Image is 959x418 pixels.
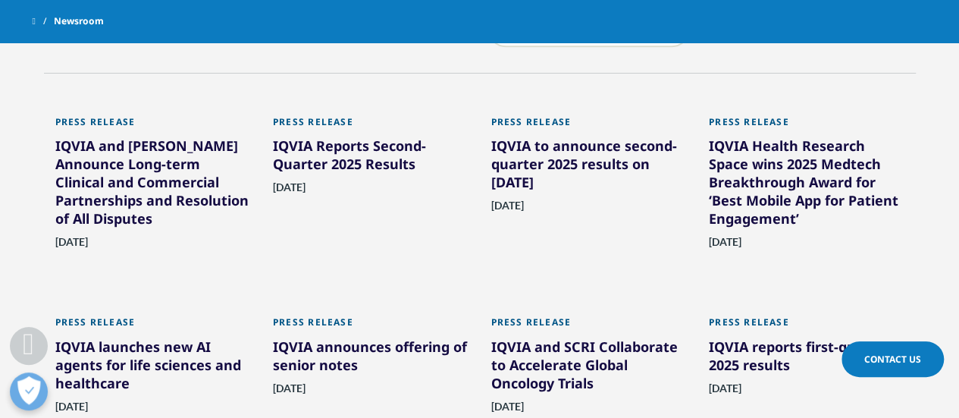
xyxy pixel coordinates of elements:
[55,235,88,257] span: [DATE]
[273,181,306,203] span: [DATE]
[55,116,251,137] div: Press Release
[273,116,469,137] div: Press Release
[273,382,306,404] span: [DATE]
[273,338,469,380] div: IQVIA announces offering of senior notes
[55,338,251,398] div: IQVIA launches new AI agents for life sciences and healthcare
[709,235,741,257] span: [DATE]
[491,116,687,137] div: Press Release
[54,8,104,35] span: Newsroom
[55,137,251,234] div: IQVIA and [PERSON_NAME] Announce Long-term Clinical and Commercial Partnerships and Resolution of...
[864,353,921,366] span: Contact Us
[709,316,904,337] div: Press Release
[273,137,469,179] div: IQVIA Reports Second-Quarter 2025 Results
[709,382,741,404] span: [DATE]
[709,338,904,380] div: IQVIA reports first-quarter 2025 results
[491,316,687,337] div: Press Release
[491,199,524,221] span: [DATE]
[273,316,469,337] div: Press Release
[10,372,48,410] button: Open Preferences
[709,137,904,234] div: IQVIA Health Research Space wins 2025 Medtech Breakthrough Award for ‘Best Mobile App for Patient...
[55,316,251,337] div: Press Release
[709,116,904,137] div: Press Release
[491,338,687,398] div: IQVIA and SCRI Collaborate to Accelerate Global Oncology Trials
[491,137,687,197] div: IQVIA to announce second-quarter 2025 results on [DATE]
[841,341,944,377] a: Contact Us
